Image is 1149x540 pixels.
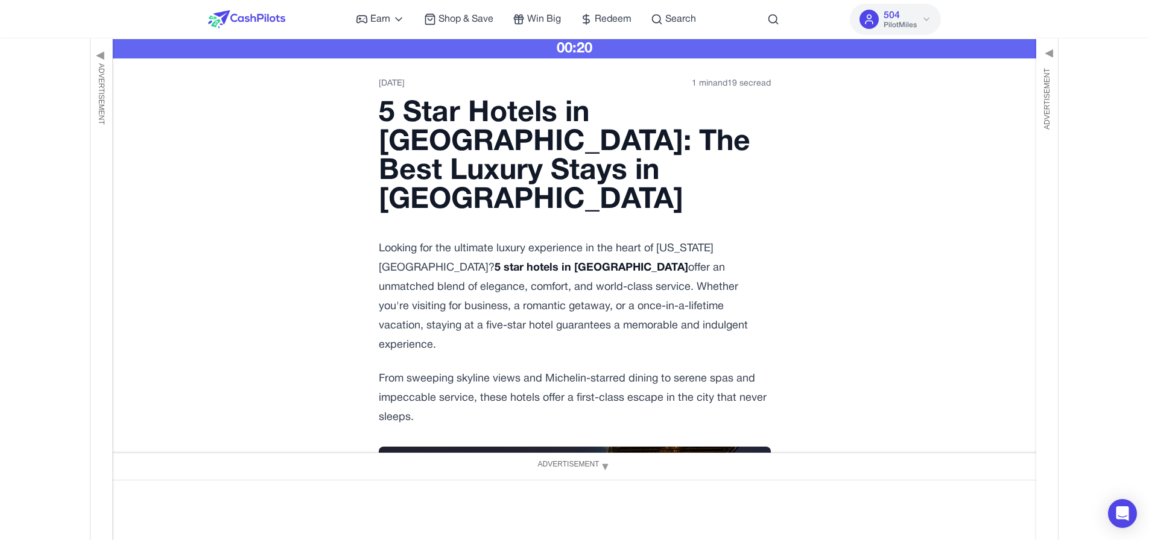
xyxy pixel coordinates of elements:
[379,78,405,90] time: [DATE]
[513,12,561,27] a: Win Big
[665,12,696,27] span: Search
[651,12,696,27] a: Search
[1108,499,1137,528] div: Open Intercom Messenger
[692,78,771,90] time: 1 min and 19 sec read
[95,46,107,63] span: ◀
[884,20,917,30] span: PilotMiles
[527,12,561,27] span: Win Big
[1041,46,1053,63] span: ▶
[370,12,390,27] span: Earn
[355,488,794,524] iframe: Advertisement
[850,4,941,35] button: 504PilotMiles
[538,459,600,469] span: Advertisement
[495,263,688,273] strong: 5 star hotels in [GEOGRAPHIC_DATA]
[379,239,771,355] p: Looking for the ultimate luxury experience in the heart of [US_STATE][GEOGRAPHIC_DATA]? offer an ...
[208,10,285,28] img: CashPilots Logo
[424,12,493,27] a: Shop & Save
[1042,68,1052,130] span: Advertisement
[379,99,771,215] h1: 5 Star Hotels in [GEOGRAPHIC_DATA]: The Best Luxury Stays in [GEOGRAPHIC_DATA]
[599,456,611,477] span: ▼
[884,8,900,23] span: 504
[595,12,631,27] span: Redeem
[356,12,405,27] a: Earn
[379,369,771,427] p: From sweeping skyline views and Michelin-starred dining to serene spas and impeccable service, th...
[580,12,631,27] a: Redeem
[96,63,107,125] span: Advertisement
[438,12,493,27] span: Shop & Save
